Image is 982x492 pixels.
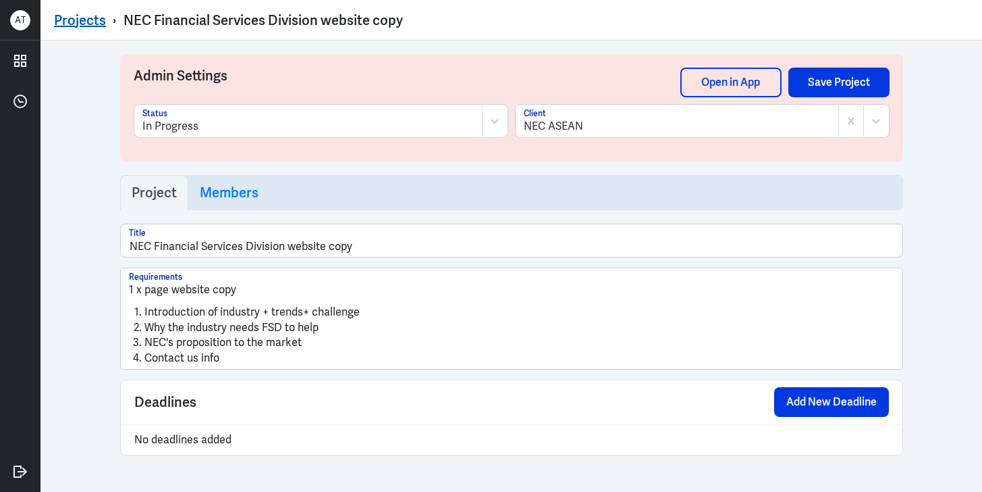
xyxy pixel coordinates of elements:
h3: Admin Settings [134,68,680,104]
div: No deadlines added [121,424,902,455]
h3: Members [200,184,258,201]
a: Projects [54,11,106,29]
p: 1 x page website copy [129,282,894,298]
span: Contact us info [144,351,219,365]
p: › [106,11,124,29]
span: Why the industry needs FSD to help [144,320,319,335]
span: Deadlines [134,392,196,412]
input: Title [121,224,902,257]
span: NEC's proposition to the market [144,335,302,349]
div: NEC Financial Services Division website copy [124,11,403,29]
button: Save Project [788,68,890,97]
button: Add New Deadline [774,387,889,417]
a: Open in App [680,68,782,97]
div: A T [10,10,30,30]
h3: Project [132,184,177,201]
span: Introduction of industry + trends+ challenge [144,305,360,319]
